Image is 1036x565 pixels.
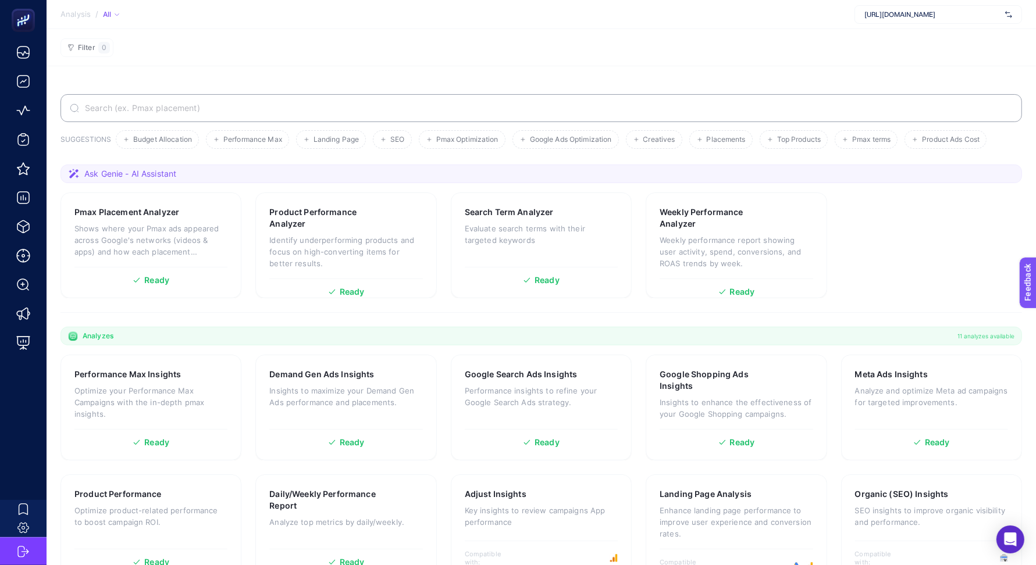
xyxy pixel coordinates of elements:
[255,192,436,298] a: Product Performance AnalyzerIdentify underperforming products and focus on high-converting items ...
[144,276,169,284] span: Ready
[957,331,1014,341] span: 11 analyzes available
[841,355,1022,460] a: Meta Ads InsightsAnalyze and optimize Meta ad campaigns for targeted improvements.Ready
[340,438,365,446] span: Ready
[451,355,632,460] a: Google Search Ads InsightsPerformance insights to refine your Google Search Ads strategy.Ready
[855,369,928,380] h3: Meta Ads Insights
[465,385,618,408] p: Performance insights to refine your Google Search Ads strategy.
[314,135,359,144] span: Landing Page
[855,385,1008,408] p: Analyze and optimize Meta ad campaigns for targeted improvements.
[60,355,241,460] a: Performance Max InsightsOptimize your Performance Max Campaigns with the in-depth pmax insights.R...
[465,488,526,500] h3: Adjust Insights
[465,369,578,380] h3: Google Search Ads Insights
[707,135,746,144] span: Placements
[60,135,111,149] h3: SUGGESTIONS
[465,505,618,528] p: Key insights to review campaigns App performance
[855,488,949,500] h3: Organic (SEO) Insights
[74,385,227,420] p: Optimize your Performance Max Campaigns with the in-depth pmax insights.
[660,505,813,539] p: Enhance landing page performance to improve user experience and conversion rates.
[465,223,618,246] p: Evaluate search terms with their targeted keywords
[102,43,106,52] span: 0
[60,10,91,19] span: Analysis
[660,206,776,230] h3: Weekly Performance Analyzer
[83,103,1013,113] input: Search
[95,9,98,19] span: /
[643,135,675,144] span: Creatives
[530,135,612,144] span: Google Ads Optimization
[60,38,113,57] button: Filter0
[864,10,1001,19] span: [URL][DOMAIN_NAME]
[535,438,560,446] span: Ready
[535,276,560,284] span: Ready
[1005,9,1012,20] img: svg%3e
[74,488,162,500] h3: Product Performance
[660,396,813,420] p: Insights to enhance the effectiveness of your Google Shopping campaigns.
[133,135,192,144] span: Budget Allocation
[922,135,980,144] span: Product Ads Cost
[660,234,813,269] p: Weekly performance report showing user activity, spend, conversions, and ROAS trends by week.
[451,192,632,298] a: Search Term AnalyzerEvaluate search terms with their targeted keywordsReady
[74,223,227,258] p: Shows where your Pmax ads appeared across Google's networks (videos & apps) and how each placemen...
[269,488,387,512] h3: Daily/Weekly Performance Report
[340,288,365,296] span: Ready
[465,206,554,218] h3: Search Term Analyzer
[60,192,241,298] a: Pmax Placement AnalyzerShows where your Pmax ads appeared across Google's networks (videos & apps...
[996,525,1024,553] div: Open Intercom Messenger
[925,438,950,446] span: Ready
[646,355,827,460] a: Google Shopping Ads InsightsInsights to enhance the effectiveness of your Google Shopping campaig...
[660,369,776,392] h3: Google Shopping Ads Insights
[436,135,499,144] span: Pmax Optimization
[269,516,422,528] p: Analyze top metrics by daily/weekly.
[7,3,44,13] span: Feedback
[83,331,113,341] span: Analyzes
[852,135,891,144] span: Pmax terms
[269,385,422,408] p: Insights to maximize your Demand Gen Ads performance and placements.
[855,505,1008,528] p: SEO insights to improve organic visibility and performance.
[730,438,755,446] span: Ready
[74,505,227,528] p: Optimize product-related performance to boost campaign ROI.
[646,192,827,298] a: Weekly Performance AnalyzerWeekly performance report showing user activity, spend, conversions, a...
[269,206,386,230] h3: Product Performance Analyzer
[269,369,374,380] h3: Demand Gen Ads Insights
[390,135,404,144] span: SEO
[74,369,181,380] h3: Performance Max Insights
[660,488,752,500] h3: Landing Page Analysis
[777,135,821,144] span: Top Products
[144,438,169,446] span: Ready
[78,44,95,52] span: Filter
[84,168,176,180] span: Ask Genie - AI Assistant
[269,234,422,269] p: Identify underperforming products and focus on high-converting items for better results.
[223,135,282,144] span: Performance Max
[74,206,179,218] h3: Pmax Placement Analyzer
[730,288,755,296] span: Ready
[103,10,119,19] div: All
[255,355,436,460] a: Demand Gen Ads InsightsInsights to maximize your Demand Gen Ads performance and placements.Ready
